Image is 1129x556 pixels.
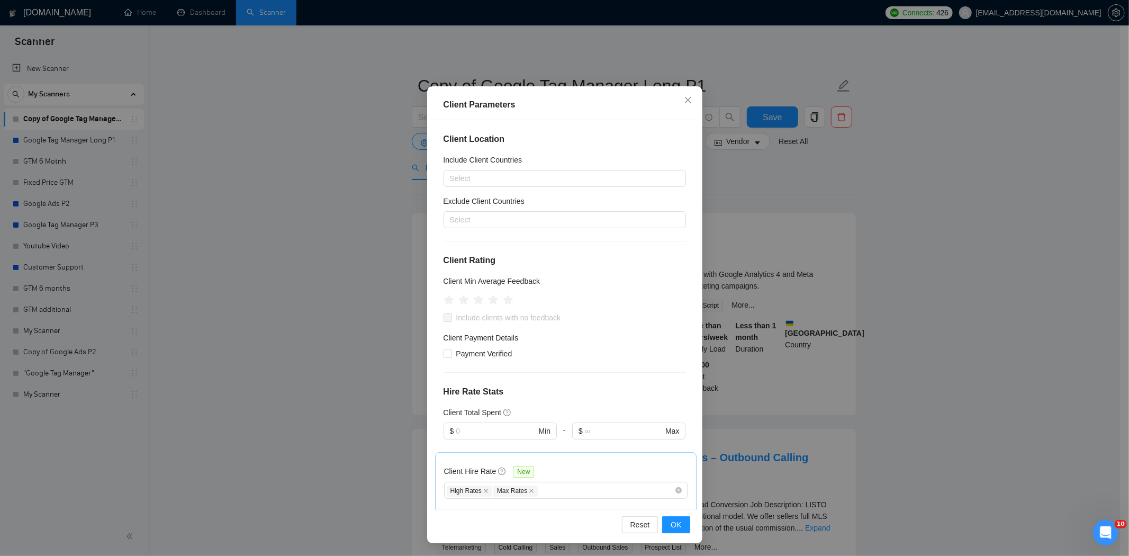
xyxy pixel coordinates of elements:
[662,516,690,533] button: OK
[444,133,686,146] h4: Client Location
[444,407,501,418] h5: Client Total Spent
[450,425,454,437] span: $
[630,519,650,531] span: Reset
[488,295,499,306] span: star
[444,195,525,207] h5: Exclude Client Countries
[674,86,702,115] button: Close
[1093,520,1118,545] iframe: Intercom live chat
[444,275,540,287] h5: Client Min Average Feedback
[557,423,572,452] div: -
[579,425,583,437] span: $
[503,408,512,417] span: question-circle
[684,96,692,104] span: close
[675,487,682,494] span: close-circle
[538,425,550,437] span: Min
[444,98,686,111] div: Client Parameters
[458,295,469,306] span: star
[498,467,507,476] span: question-circle
[1115,520,1127,528] span: 10
[483,488,489,494] span: close
[671,519,681,531] span: OK
[444,385,686,398] h4: Hire Rate Stats
[444,332,519,344] h4: Client Payment Details
[444,254,686,267] h4: Client Rating
[447,486,492,497] span: High Rates
[444,465,496,477] h5: Client Hire Rate
[493,486,538,497] span: Max Rates
[665,425,679,437] span: Max
[444,295,454,306] span: star
[452,312,565,324] span: Include clients with no feedback
[452,348,517,360] span: Payment Verified
[473,295,484,306] span: star
[622,516,658,533] button: Reset
[585,425,663,437] input: ∞
[456,425,536,437] input: 0
[444,154,522,166] h5: Include Client Countries
[529,488,534,494] span: close
[513,466,534,478] span: New
[503,295,513,306] span: star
